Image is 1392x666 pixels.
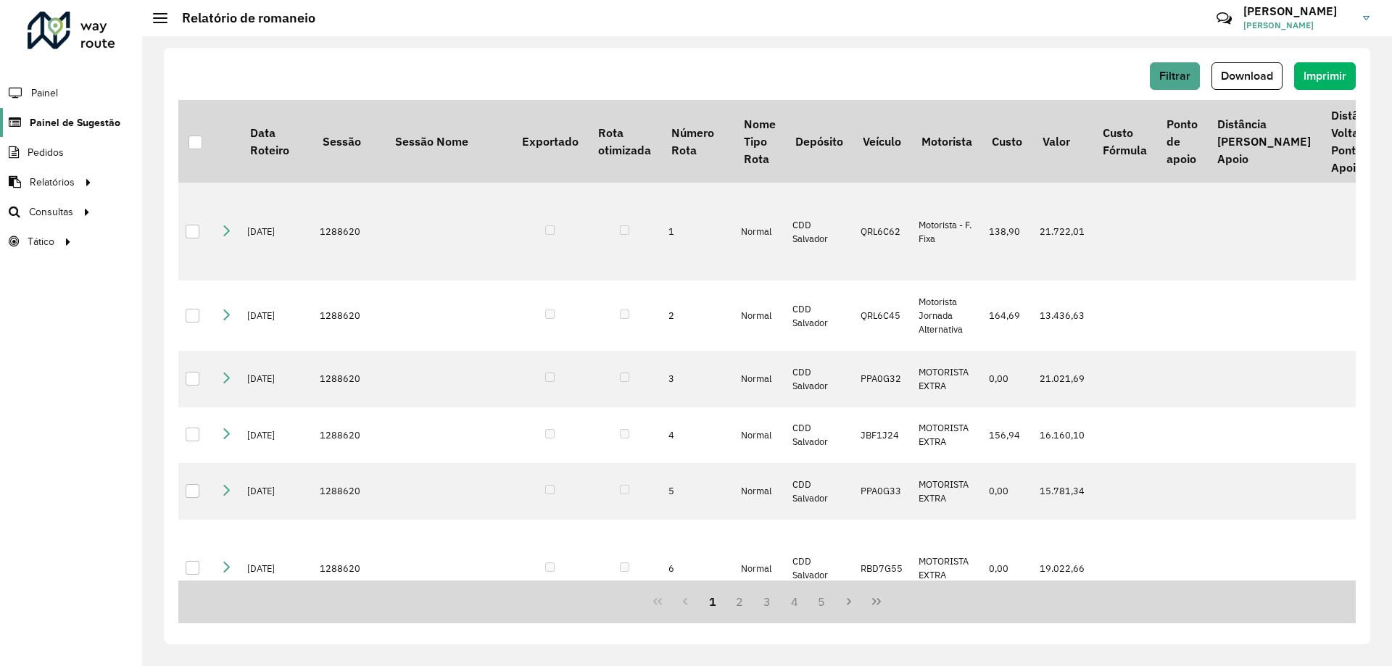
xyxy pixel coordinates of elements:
[312,520,385,617] td: 1288620
[853,463,911,520] td: PPA0G33
[853,407,911,464] td: JBF1J24
[734,100,785,183] th: Nome Tipo Rota
[1243,19,1352,32] span: [PERSON_NAME]
[1032,351,1093,407] td: 21.021,69
[1321,100,1390,183] th: Distância Volta Ponto Apoio
[734,183,785,280] td: Normal
[312,280,385,351] td: 1288620
[661,463,734,520] td: 5
[853,351,911,407] td: PPA0G32
[982,351,1032,407] td: 0,00
[312,463,385,520] td: 1288620
[911,407,982,464] td: MOTORISTA EXTRA
[785,407,853,464] td: CDD Salvador
[1159,70,1190,82] span: Filtrar
[1221,70,1273,82] span: Download
[911,183,982,280] td: Motorista - F. Fixa
[1032,520,1093,617] td: 19.022,66
[734,407,785,464] td: Normal
[734,463,785,520] td: Normal
[785,280,853,351] td: CDD Salvador
[1294,62,1356,90] button: Imprimir
[240,463,312,520] td: [DATE]
[30,175,75,190] span: Relatórios
[1211,62,1283,90] button: Download
[240,280,312,351] td: [DATE]
[911,100,982,183] th: Motorista
[312,100,385,183] th: Sessão
[512,100,588,183] th: Exportado
[240,351,312,407] td: [DATE]
[661,407,734,464] td: 4
[661,280,734,351] td: 2
[911,520,982,617] td: MOTORISTA EXTRA
[661,183,734,280] td: 1
[734,280,785,351] td: Normal
[385,100,512,183] th: Sessão Nome
[1243,4,1352,18] h3: [PERSON_NAME]
[1093,100,1156,183] th: Custo Fórmula
[982,520,1032,617] td: 0,00
[312,351,385,407] td: 1288620
[240,520,312,617] td: [DATE]
[1156,100,1207,183] th: Ponto de apoio
[1032,100,1093,183] th: Valor
[835,588,863,615] button: Next Page
[982,280,1032,351] td: 164,69
[808,588,836,615] button: 5
[661,351,734,407] td: 3
[753,588,781,615] button: 3
[28,234,54,249] span: Tático
[1208,100,1321,183] th: Distância [PERSON_NAME] Apoio
[240,100,312,183] th: Data Roteiro
[785,463,853,520] td: CDD Salvador
[853,100,911,183] th: Veículo
[167,10,315,26] h2: Relatório de romaneio
[312,183,385,280] td: 1288620
[1032,183,1093,280] td: 21.722,01
[853,520,911,617] td: RBD7G55
[911,463,982,520] td: MOTORISTA EXTRA
[31,86,58,101] span: Painel
[726,588,753,615] button: 2
[982,183,1032,280] td: 138,90
[1209,3,1240,34] a: Contato Rápido
[588,100,660,183] th: Rota otimizada
[1032,280,1093,351] td: 13.436,63
[982,100,1032,183] th: Custo
[785,520,853,617] td: CDD Salvador
[982,407,1032,464] td: 156,94
[781,588,808,615] button: 4
[29,204,73,220] span: Consultas
[853,183,911,280] td: QRL6C62
[734,520,785,617] td: Normal
[785,100,853,183] th: Depósito
[982,463,1032,520] td: 0,00
[1032,463,1093,520] td: 15.781,34
[734,351,785,407] td: Normal
[699,588,726,615] button: 1
[240,183,312,280] td: [DATE]
[661,520,734,617] td: 6
[1032,407,1093,464] td: 16.160,10
[863,588,890,615] button: Last Page
[1304,70,1346,82] span: Imprimir
[785,351,853,407] td: CDD Salvador
[785,183,853,280] td: CDD Salvador
[661,100,734,183] th: Número Rota
[1150,62,1200,90] button: Filtrar
[240,407,312,464] td: [DATE]
[30,115,120,130] span: Painel de Sugestão
[312,407,385,464] td: 1288620
[911,351,982,407] td: MOTORISTA EXTRA
[911,280,982,351] td: Motorista Jornada Alternativa
[28,145,64,160] span: Pedidos
[853,280,911,351] td: QRL6C45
